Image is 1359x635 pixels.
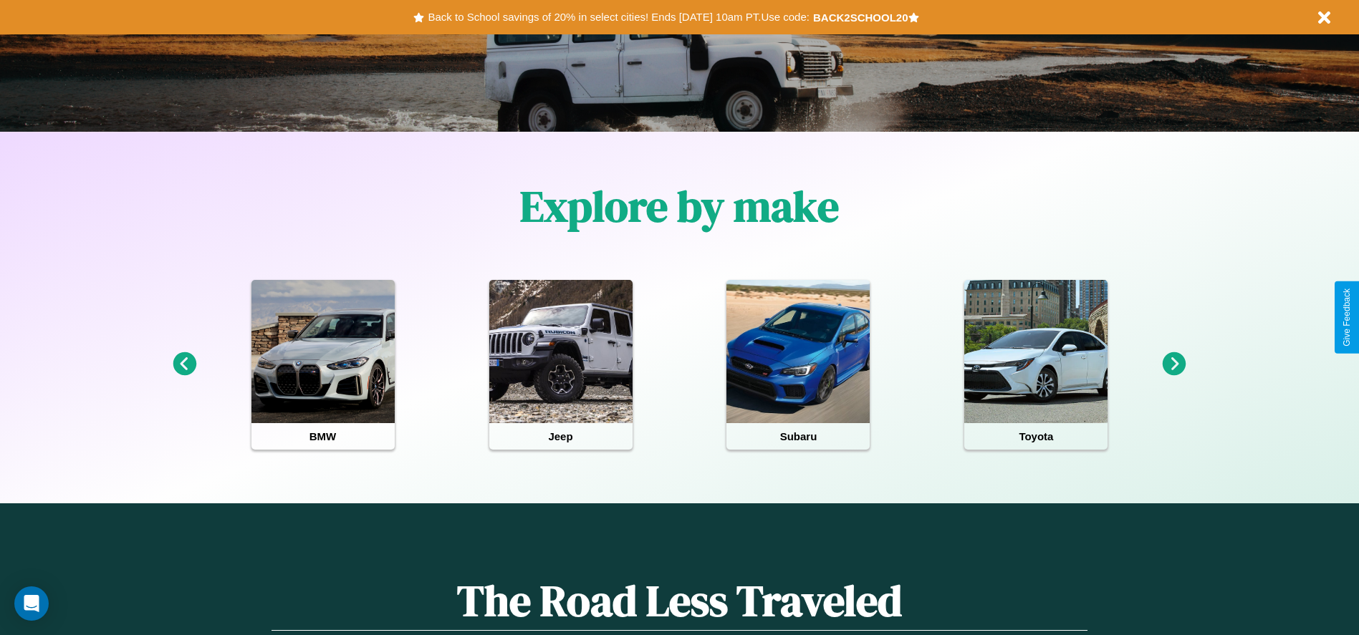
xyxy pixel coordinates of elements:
[272,571,1087,631] h1: The Road Less Traveled
[1342,289,1352,346] div: Give Feedback
[14,586,49,621] div: Open Intercom Messenger
[726,423,870,450] h4: Subaru
[964,423,1108,450] h4: Toyota
[813,11,908,24] b: BACK2SCHOOL20
[251,423,395,450] h4: BMW
[424,7,812,27] button: Back to School savings of 20% in select cities! Ends [DATE] 10am PT.Use code:
[489,423,633,450] h4: Jeep
[520,177,839,236] h1: Explore by make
